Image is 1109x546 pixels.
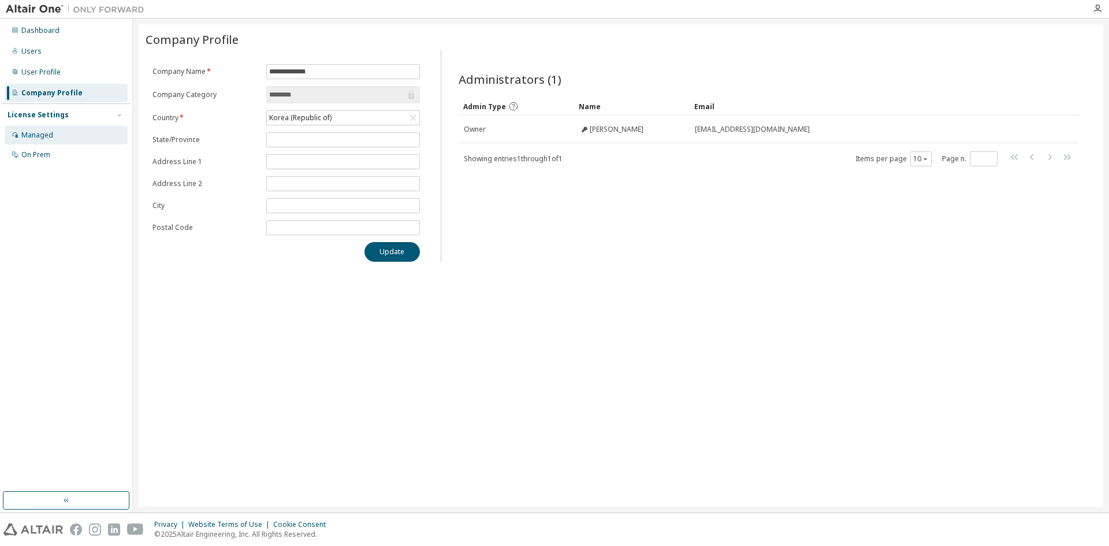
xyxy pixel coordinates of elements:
label: Postal Code [152,223,259,232]
label: Country [152,113,259,122]
label: Address Line 2 [152,179,259,188]
img: youtube.svg [127,523,144,536]
span: Showing entries 1 through 1 of 1 [464,154,563,164]
span: Page n. [942,151,998,166]
span: Owner [464,125,486,134]
div: Managed [21,131,53,140]
div: Korea (Republic of) [267,111,419,125]
div: Website Terms of Use [188,520,273,529]
img: altair_logo.svg [3,523,63,536]
div: On Prem [21,150,50,159]
label: Address Line 1 [152,157,259,166]
div: License Settings [8,110,69,120]
div: Email [694,97,1047,116]
div: Cookie Consent [273,520,333,529]
span: Company Profile [146,31,239,47]
button: 10 [913,154,929,164]
span: Administrators (1) [459,71,561,87]
label: State/Province [152,135,259,144]
img: Altair One [6,3,150,15]
img: linkedin.svg [108,523,120,536]
div: Company Profile [21,88,83,98]
label: City [152,201,259,210]
div: Name [579,97,685,116]
span: Items per page [855,151,932,166]
div: Dashboard [21,26,59,35]
div: Privacy [154,520,188,529]
label: Company Category [152,90,259,99]
span: Admin Type [463,102,506,112]
span: [EMAIL_ADDRESS][DOMAIN_NAME] [695,125,810,134]
button: Update [364,242,420,262]
div: User Profile [21,68,61,77]
span: [PERSON_NAME] [590,125,643,134]
p: © 2025 Altair Engineering, Inc. All Rights Reserved. [154,529,333,539]
img: instagram.svg [89,523,101,536]
label: Company Name [152,67,259,76]
div: Users [21,47,42,56]
img: facebook.svg [70,523,82,536]
div: Korea (Republic of) [267,112,333,124]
